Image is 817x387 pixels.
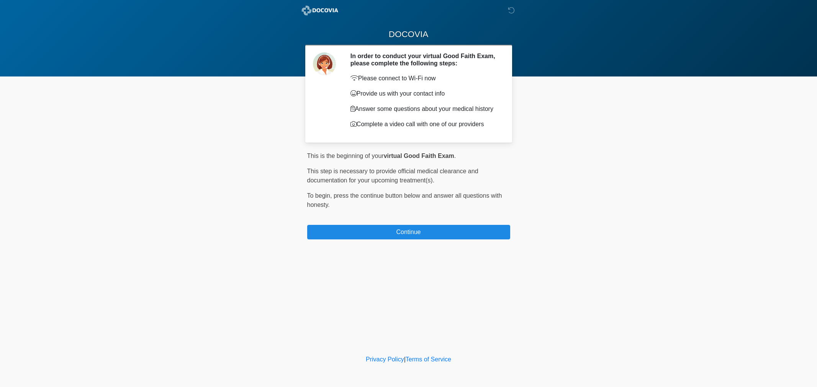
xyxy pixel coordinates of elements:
p: Complete a video call with one of our providers [350,120,499,129]
a: | [404,356,406,363]
h2: In order to conduct your virtual Good Faith Exam, please complete the following steps: [350,52,499,67]
p: Provide us with your contact info [350,89,499,98]
p: Please connect to Wi-Fi now [350,74,499,83]
h1: DOCOVIA [301,28,516,42]
a: Terms of Service [406,356,451,363]
button: Continue [307,225,510,239]
span: This step is necessary to provide official medical clearance and documentation for your upcoming ... [307,168,478,184]
a: Privacy Policy [366,356,404,363]
span: To begin, [307,192,334,199]
span: . [454,153,456,159]
img: ABC Med Spa- GFEase Logo [300,6,341,15]
span: This is the beginning of your [307,153,384,159]
img: Agent Avatar [313,52,336,75]
p: Answer some questions about your medical history [350,104,499,114]
strong: virtual Good Faith Exam [384,153,454,159]
span: press the continue button below and answer all questions with honesty. [307,192,502,208]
